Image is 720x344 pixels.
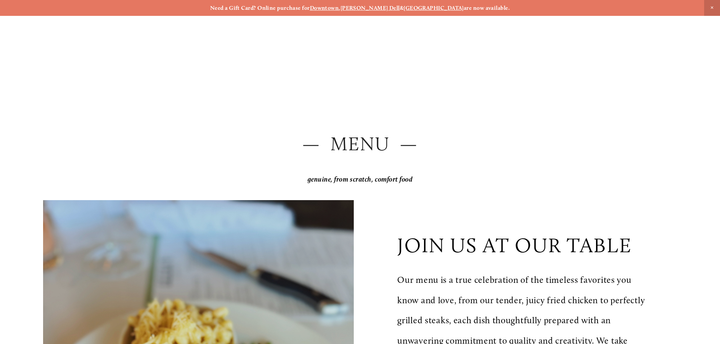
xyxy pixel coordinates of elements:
[400,5,404,11] strong: &
[339,5,340,11] strong: ,
[404,5,464,11] a: [GEOGRAPHIC_DATA]
[310,5,339,11] a: Downtown
[43,131,677,157] h2: — Menu —
[308,175,413,184] em: genuine, from scratch, comfort food
[464,5,510,11] strong: are now available.
[210,5,310,11] strong: Need a Gift Card? Online purchase for
[341,5,400,11] a: [PERSON_NAME] Dell
[397,233,632,258] p: join us at our table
